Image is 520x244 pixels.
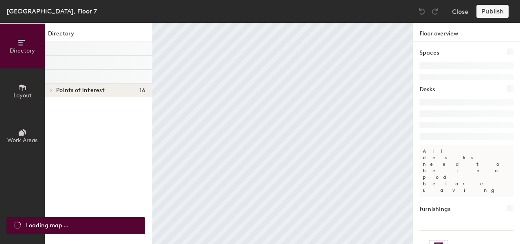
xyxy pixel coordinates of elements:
[10,47,35,54] span: Directory
[419,205,450,214] h1: Furnishings
[7,137,37,144] span: Work Areas
[152,23,413,244] canvas: Map
[13,92,32,99] span: Layout
[56,87,105,94] span: Points of interest
[419,48,439,57] h1: Spaces
[452,5,468,18] button: Close
[431,7,439,15] img: Redo
[419,85,435,94] h1: Desks
[26,221,68,230] span: Loading map ...
[418,7,426,15] img: Undo
[45,29,152,42] h1: Directory
[140,87,145,94] span: 16
[419,145,513,197] p: All desks need to be in a pod before saving
[7,6,97,16] div: [GEOGRAPHIC_DATA], Floor 7
[413,23,520,42] h1: Floor overview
